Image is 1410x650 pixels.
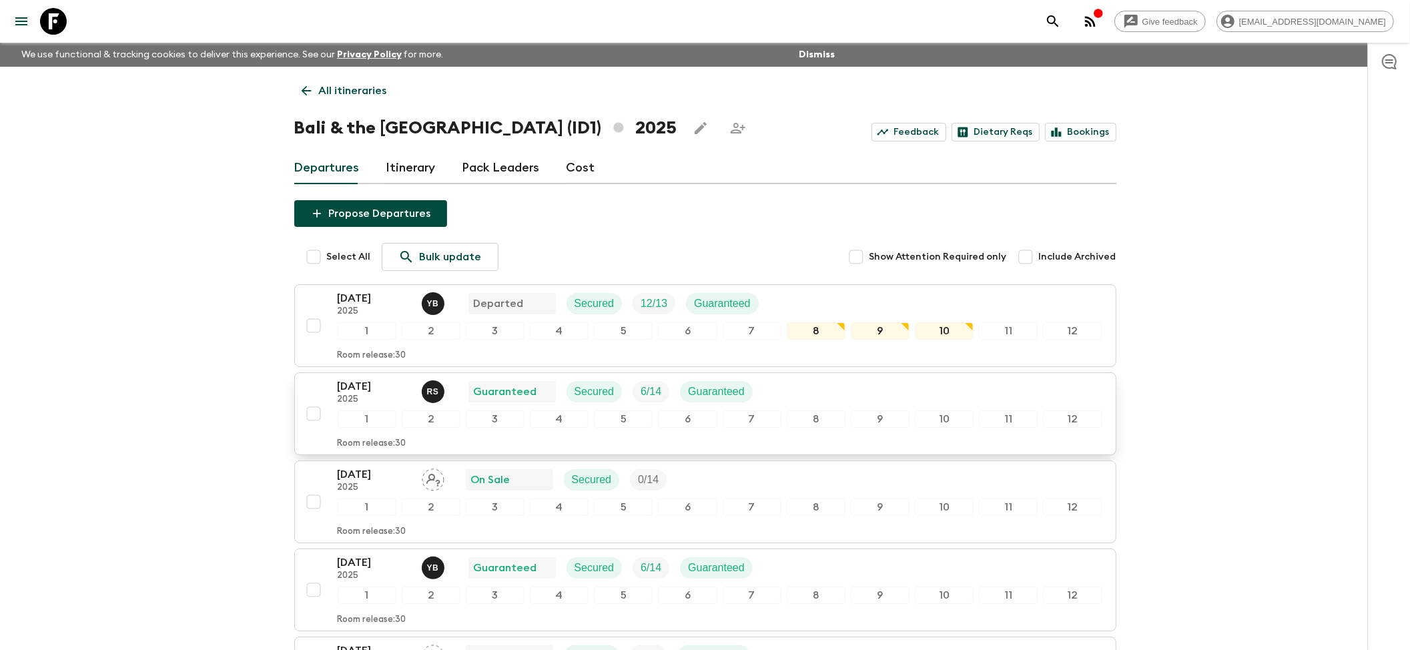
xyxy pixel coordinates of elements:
a: Itinerary [386,152,436,184]
span: Give feedback [1135,17,1205,27]
p: Secured [575,560,615,576]
div: Secured [567,381,623,402]
p: 2025 [338,394,411,405]
div: 8 [787,499,845,516]
p: Y B [427,563,439,573]
p: R S [427,386,439,397]
div: 4 [530,410,589,428]
a: Feedback [871,123,946,141]
div: [EMAIL_ADDRESS][DOMAIN_NAME] [1216,11,1394,32]
p: [DATE] [338,290,411,306]
p: Guaranteed [474,560,537,576]
div: 3 [466,587,524,604]
div: 12 [1043,587,1102,604]
button: Propose Departures [294,200,447,227]
a: Give feedback [1114,11,1206,32]
p: 2025 [338,306,411,317]
p: Guaranteed [474,384,537,400]
div: 6 [658,499,717,516]
div: 4 [530,587,589,604]
div: 8 [787,587,845,604]
div: 7 [723,322,781,340]
p: Guaranteed [688,384,745,400]
div: 5 [594,587,653,604]
p: Guaranteed [694,296,751,312]
a: Departures [294,152,360,184]
div: 9 [851,410,910,428]
span: Yogi Bear (Indra Prayogi) [422,561,447,571]
p: On Sale [471,472,510,488]
div: 6 [658,322,717,340]
button: Dismiss [795,45,838,64]
p: Room release: 30 [338,438,406,449]
div: Secured [567,293,623,314]
div: 11 [979,322,1038,340]
div: 6 [658,587,717,604]
div: 9 [851,587,910,604]
div: 7 [723,499,781,516]
div: 5 [594,410,653,428]
div: 8 [787,322,845,340]
div: 2 [402,322,460,340]
button: [DATE]2025Yogi Bear (Indra Prayogi)DepartedSecuredTrip FillGuaranteed123456789101112Room release:30 [294,284,1116,367]
span: Share this itinerary [725,115,751,141]
div: 12 [1043,499,1102,516]
p: [DATE] [338,555,411,571]
div: 1 [338,410,396,428]
a: Cost [567,152,595,184]
div: 5 [594,499,653,516]
p: [DATE] [338,378,411,394]
span: Include Archived [1039,250,1116,264]
a: Bulk update [382,243,498,271]
div: 7 [723,410,781,428]
p: We use functional & tracking cookies to deliver this experience. See our for more. [16,43,449,67]
button: [DATE]2025Raka SanjayaGuaranteedSecuredTrip FillGuaranteed123456789101112Room release:30 [294,372,1116,455]
button: search adventures [1040,8,1066,35]
div: 2 [402,410,460,428]
div: 7 [723,587,781,604]
button: Edit this itinerary [687,115,714,141]
p: Secured [575,296,615,312]
div: Secured [564,469,620,491]
p: Room release: 30 [338,615,406,625]
div: 9 [851,499,910,516]
button: RS [422,380,447,403]
div: 12 [1043,410,1102,428]
div: 10 [915,587,974,604]
span: Assign pack leader [422,472,444,483]
p: [DATE] [338,466,411,482]
div: Trip Fill [633,381,669,402]
button: menu [8,8,35,35]
a: All itineraries [294,77,394,104]
p: 2025 [338,571,411,581]
p: 0 / 14 [638,472,659,488]
div: 2 [402,499,460,516]
p: Secured [575,384,615,400]
a: Bookings [1045,123,1116,141]
p: Room release: 30 [338,527,406,537]
p: Guaranteed [688,560,745,576]
button: [DATE]2025Assign pack leaderOn SaleSecuredTrip Fill123456789101112Room release:30 [294,460,1116,543]
div: 11 [979,499,1038,516]
p: All itineraries [319,83,387,99]
p: Departed [474,296,524,312]
div: 1 [338,499,396,516]
button: [DATE]2025Yogi Bear (Indra Prayogi)GuaranteedSecuredTrip FillGuaranteed123456789101112Room releas... [294,549,1116,631]
a: Pack Leaders [462,152,540,184]
span: Show Attention Required only [869,250,1007,264]
p: 12 / 13 [641,296,667,312]
div: 1 [338,322,396,340]
div: 9 [851,322,910,340]
div: 2 [402,587,460,604]
div: 11 [979,410,1038,428]
div: Trip Fill [633,293,675,314]
div: 10 [915,410,974,428]
p: Room release: 30 [338,350,406,361]
div: Secured [567,557,623,579]
h1: Bali & the [GEOGRAPHIC_DATA] (ID1) 2025 [294,115,677,141]
div: 3 [466,322,524,340]
div: Trip Fill [630,469,667,491]
p: 6 / 14 [641,384,661,400]
div: 6 [658,410,717,428]
div: 8 [787,410,845,428]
